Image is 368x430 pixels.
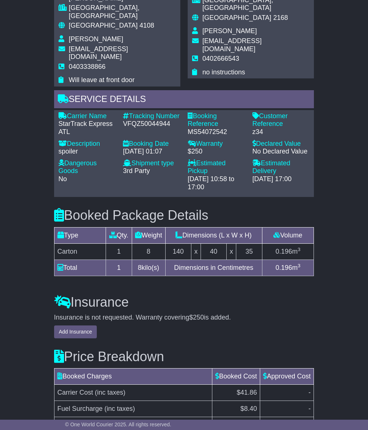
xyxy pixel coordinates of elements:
[188,159,245,175] div: Estimated Pickup
[59,175,67,183] span: No
[65,422,171,427] span: © One World Courier 2025. All rights reserved.
[132,260,165,276] td: kilo(s)
[57,405,103,412] span: Fuel Surcharge
[262,260,314,276] td: m
[202,14,271,21] span: [GEOGRAPHIC_DATA]
[165,260,262,276] td: Dimensions in Centimetres
[69,4,176,20] div: [GEOGRAPHIC_DATA], [GEOGRAPHIC_DATA]
[138,264,142,271] span: 8
[308,405,311,412] span: -
[59,112,116,120] div: Carrier Name
[106,260,132,276] td: 1
[132,227,165,243] td: Weight
[59,159,116,175] div: Dangerous Goods
[54,349,314,364] h3: Price Breakdown
[106,227,132,243] td: Qty.
[202,27,257,35] span: [PERSON_NAME]
[237,389,257,396] span: $41.86
[189,314,204,321] span: $250
[252,175,310,183] div: [DATE] 17:00
[252,159,310,175] div: Estimated Delivery
[308,389,311,396] span: -
[252,128,310,136] div: z34
[202,55,239,62] span: 0402666543
[54,295,314,310] h3: Insurance
[227,243,236,260] td: x
[202,37,262,53] span: [EMAIL_ADDRESS][DOMAIN_NAME]
[139,22,154,29] span: 4108
[132,243,165,260] td: 8
[212,369,260,385] td: Booked Cost
[123,167,150,175] span: 3rd Party
[123,112,180,120] div: Tracking Number
[252,140,310,148] div: Declared Value
[191,243,201,260] td: x
[69,22,138,29] span: [GEOGRAPHIC_DATA]
[54,243,106,260] td: Carton
[95,389,125,396] span: (inc taxes)
[106,243,132,260] td: 1
[188,175,245,191] div: [DATE] 10:58 to 17:00
[59,140,116,148] div: Description
[201,243,226,260] td: 40
[123,159,180,168] div: Shipment type
[188,148,245,156] div: $250
[57,389,93,396] span: Carrier Cost
[69,63,106,70] span: 0403338866
[252,148,310,156] div: No Declared Value
[59,120,116,136] div: StarTrack Express ATL
[123,140,180,148] div: Booking Date
[188,140,245,148] div: Warranty
[240,405,257,412] span: $8.40
[54,90,314,110] div: Service Details
[54,227,106,243] td: Type
[59,148,116,156] div: spoiler
[54,208,314,223] h3: Booked Package Details
[298,247,301,252] sup: 3
[273,14,288,21] span: 2168
[69,35,123,43] span: [PERSON_NAME]
[54,369,212,385] td: Booked Charges
[260,369,314,385] td: Approved Cost
[276,264,292,271] span: 0.196
[165,227,262,243] td: Dimensions (L x W x H)
[165,243,191,260] td: 140
[54,325,97,338] button: Add Insurance
[188,112,245,128] div: Booking Reference
[123,120,180,128] div: VFQZ50044944
[69,76,135,84] span: Will leave at front door
[69,45,128,61] span: [EMAIL_ADDRESS][DOMAIN_NAME]
[298,263,301,268] sup: 3
[262,243,314,260] td: m
[54,260,106,276] td: Total
[262,227,314,243] td: Volume
[105,405,135,412] span: (inc taxes)
[123,148,180,156] div: [DATE] 01:07
[236,243,262,260] td: 35
[202,68,245,76] span: no instructions
[54,314,314,322] div: Insurance is not requested. Warranty covering is added.
[252,112,310,128] div: Customer Reference
[188,128,245,136] div: MS54072542
[276,248,292,255] span: 0.196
